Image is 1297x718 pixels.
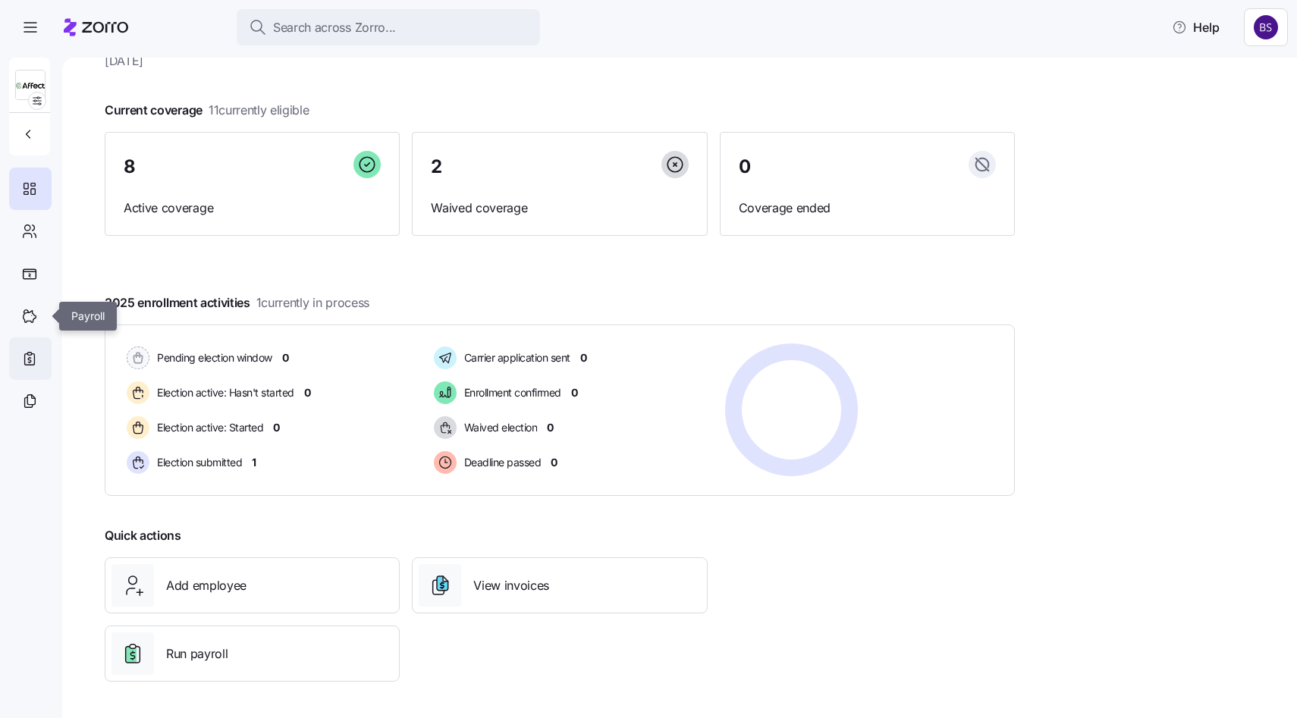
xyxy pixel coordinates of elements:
button: Help [1160,12,1232,42]
span: 11 currently eligible [209,101,309,120]
span: Carrier application sent [460,350,570,365]
img: Employer logo [16,71,45,101]
span: 0 [547,420,554,435]
span: Pending election window [152,350,272,365]
span: [DATE] [105,52,1015,71]
span: Add employee [166,576,247,595]
span: 2025 enrollment activities [105,293,369,312]
span: 0 [273,420,280,435]
span: 1 currently in process [256,293,369,312]
span: Waived election [460,420,538,435]
span: 2 [431,158,442,176]
span: Election submitted [152,455,242,470]
span: 0 [571,385,578,400]
button: Search across Zorro... [237,9,540,45]
span: 0 [282,350,289,365]
span: Active coverage [124,199,381,218]
span: Run payroll [166,644,228,663]
img: 70e1238b338d2f51ab0eff200587d663 [1254,15,1278,39]
span: Help [1172,18,1220,36]
span: 1 [252,455,256,470]
span: Election active: Started [152,420,263,435]
span: 0 [551,455,557,470]
span: Quick actions [105,526,181,545]
span: 0 [580,350,587,365]
span: 8 [124,158,136,176]
span: Enrollment confirmed [460,385,561,400]
span: 0 [739,158,751,176]
span: Election active: Hasn't started [152,385,294,400]
span: Waived coverage [431,199,688,218]
span: Deadline passed [460,455,542,470]
span: View invoices [473,576,549,595]
span: 0 [304,385,311,400]
span: Search across Zorro... [273,18,396,37]
span: Current coverage [105,101,309,120]
span: Coverage ended [739,199,996,218]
